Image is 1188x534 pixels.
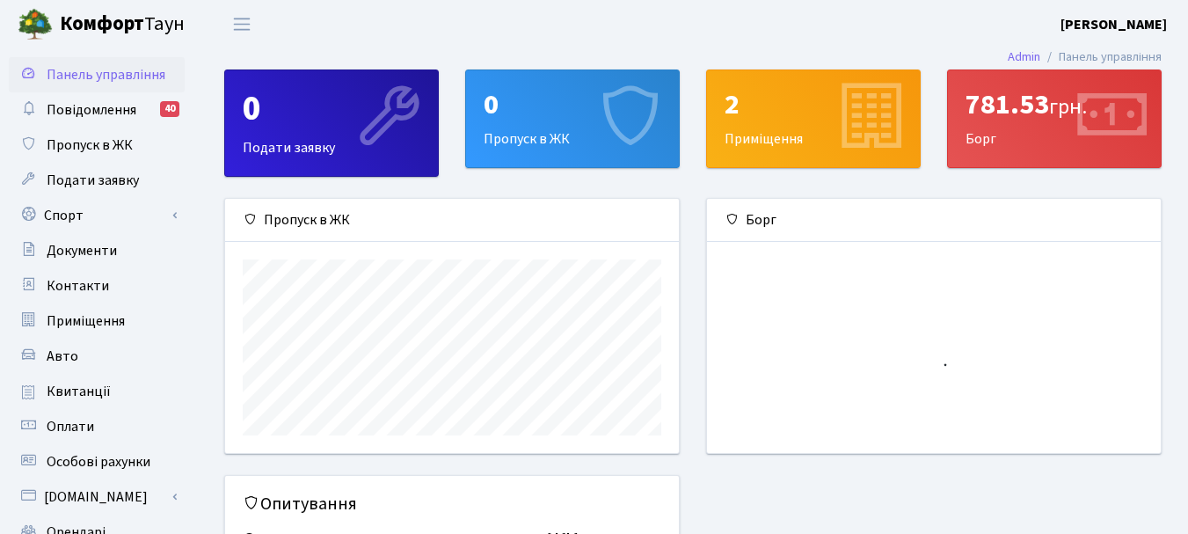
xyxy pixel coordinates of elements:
a: Авто [9,339,185,374]
a: Подати заявку [9,163,185,198]
span: Контакти [47,276,109,296]
a: Документи [9,233,185,268]
li: Панель управління [1040,48,1162,67]
span: Пропуск в ЖК [47,135,133,155]
b: Комфорт [60,10,144,38]
a: [PERSON_NAME] [1060,14,1167,35]
nav: breadcrumb [981,39,1188,76]
span: Панель управління [47,65,165,84]
a: Admin [1008,48,1040,66]
h5: Опитування [243,494,661,515]
b: [PERSON_NAME] [1060,15,1167,34]
div: 40 [160,101,179,117]
a: [DOMAIN_NAME] [9,479,185,515]
div: 0 [243,88,420,130]
a: 0Пропуск в ЖК [465,69,680,168]
a: 0Подати заявку [224,69,439,177]
span: Документи [47,241,117,260]
div: Борг [707,199,1161,242]
button: Переключити навігацію [220,10,264,39]
span: грн. [1049,91,1087,122]
span: Приміщення [47,311,125,331]
span: Подати заявку [47,171,139,190]
a: Повідомлення40 [9,92,185,128]
div: 2 [725,88,902,121]
a: Оплати [9,409,185,444]
a: Квитанції [9,374,185,409]
span: Таун [60,10,185,40]
a: Пропуск в ЖК [9,128,185,163]
a: Приміщення [9,304,185,339]
span: Авто [47,347,78,366]
span: Оплати [47,417,94,436]
div: 781.53 [966,88,1143,121]
div: Пропуск в ЖК [225,199,679,242]
span: Особові рахунки [47,452,150,472]
a: Панель управління [9,57,185,92]
div: Приміщення [707,70,920,167]
a: 2Приміщення [706,69,921,168]
span: Квитанції [47,382,111,401]
span: Повідомлення [47,100,136,120]
img: logo.png [18,7,53,42]
div: Пропуск в ЖК [466,70,679,167]
div: Подати заявку [225,70,438,176]
a: Особові рахунки [9,444,185,479]
a: Спорт [9,198,185,233]
a: Контакти [9,268,185,304]
div: 0 [484,88,661,121]
div: Борг [948,70,1161,167]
